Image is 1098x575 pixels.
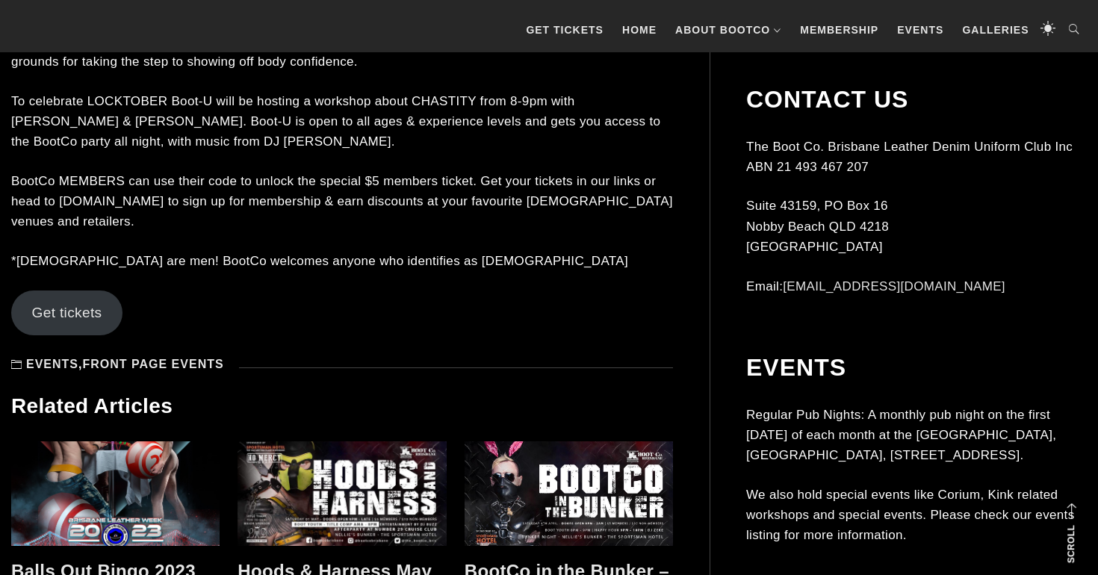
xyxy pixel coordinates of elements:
[746,405,1086,466] p: Regular Pub Nights: A monthly pub night on the first [DATE] of each month at the [GEOGRAPHIC_DATA...
[668,7,789,52] a: About BootCo
[11,251,673,271] p: *[DEMOGRAPHIC_DATA] are men! BootCo welcomes anyone who identifies as [DEMOGRAPHIC_DATA]
[783,279,1005,293] a: [EMAIL_ADDRESS][DOMAIN_NAME]
[11,171,673,232] p: BootCo MEMBERS can use their code to unlock the special $5 members ticket. Get your tickets in ou...
[890,7,951,52] a: Events
[746,86,1086,114] h2: Contact Us
[746,354,1086,382] h2: Events
[1066,525,1076,563] strong: Scroll
[518,7,611,52] a: GET TICKETS
[746,485,1086,546] p: We also hold special events like Corium, Kink related workshops and special events. Please check ...
[26,358,78,370] a: Events
[11,394,673,419] h3: Related Articles
[746,196,1086,258] p: Suite 43159, PO Box 16 Nobby Beach QLD 4218 [GEOGRAPHIC_DATA]
[82,358,223,370] a: Front Page Events
[746,276,1086,296] p: Email:
[955,7,1036,52] a: Galleries
[793,7,886,52] a: Membership
[615,7,664,52] a: Home
[11,290,122,335] a: Get tickets
[11,91,673,152] p: To celebrate LOCKTOBER Boot-U will be hosting a workshop about CHASTITY from 8-9pm with [PERSON_N...
[746,137,1086,177] p: The Boot Co. Brisbane Leather Denim Uniform Club Inc ABN 21 493 467 207
[11,358,232,370] span: ,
